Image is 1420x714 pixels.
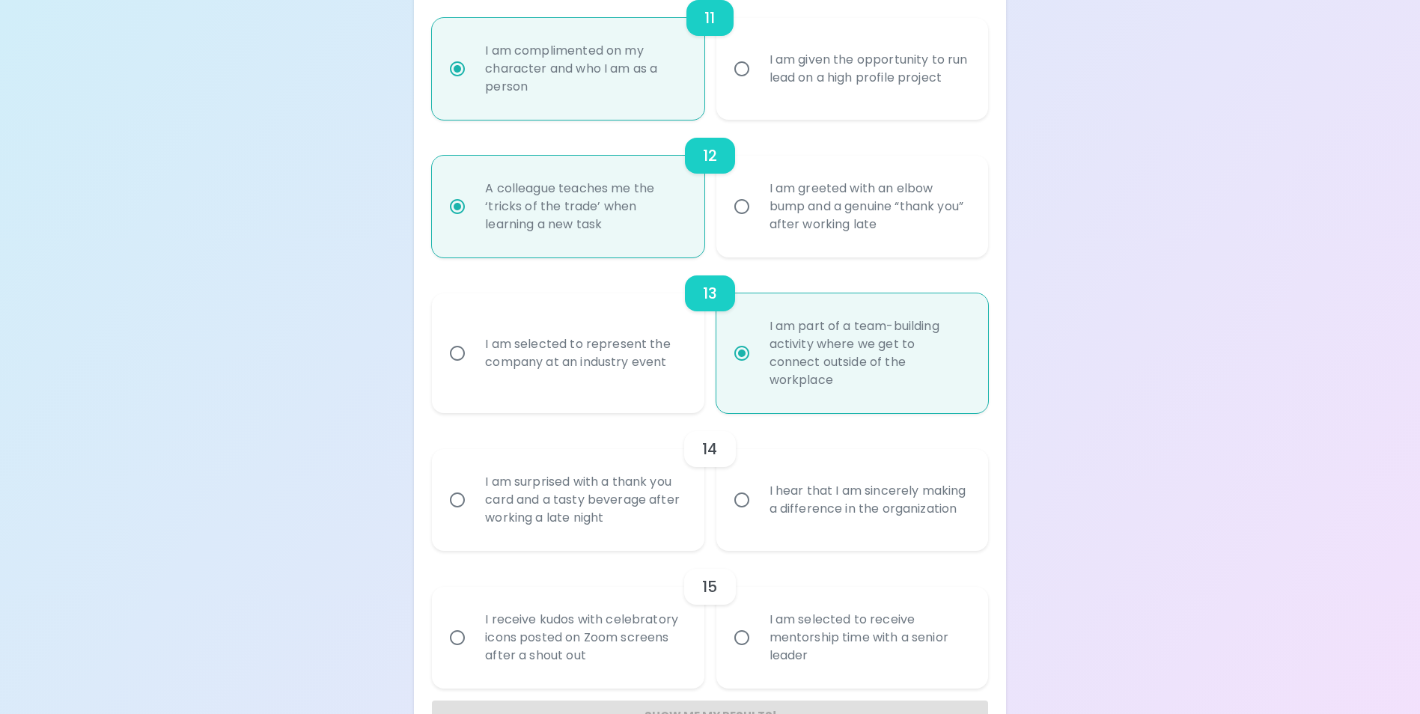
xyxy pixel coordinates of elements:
div: I am complimented on my character and who I am as a person [473,24,695,114]
div: I receive kudos with celebratory icons posted on Zoom screens after a shout out [473,593,695,683]
h6: 13 [703,281,717,305]
div: choice-group-check [432,257,987,413]
div: choice-group-check [432,413,987,551]
div: I am greeted with an elbow bump and a genuine “thank you” after working late [758,162,980,251]
h6: 14 [702,437,717,461]
div: I am part of a team-building activity where we get to connect outside of the workplace [758,299,980,407]
div: A colleague teaches me the ‘tricks of the trade’ when learning a new task [473,162,695,251]
h6: 11 [704,6,715,30]
h6: 12 [703,144,717,168]
div: I hear that I am sincerely making a difference in the organization [758,464,980,536]
div: I am surprised with a thank you card and a tasty beverage after working a late night [473,455,695,545]
div: I am given the opportunity to run lead on a high profile project [758,33,980,105]
h6: 15 [702,575,717,599]
div: I am selected to receive mentorship time with a senior leader [758,593,980,683]
div: choice-group-check [432,120,987,257]
div: I am selected to represent the company at an industry event [473,317,695,389]
div: choice-group-check [432,551,987,689]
